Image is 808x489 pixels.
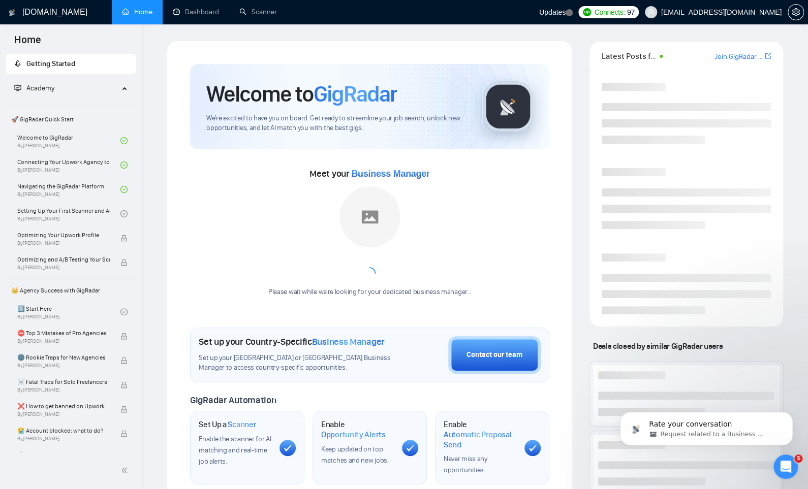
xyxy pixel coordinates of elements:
[448,336,541,374] button: Contact our team
[206,114,466,133] span: We're excited to have you on board. Get ready to streamline your job search, unlock new opportuni...
[321,430,386,440] span: Opportunity Alerts
[17,154,120,176] a: Connecting Your Upwork Agency to GigRadarBy[PERSON_NAME]
[583,8,591,16] img: upwork-logo.png
[351,169,429,179] span: Business Manager
[602,50,657,62] span: Latest Posts from the GigRadar Community
[121,465,131,475] span: double-left
[309,168,429,179] span: Meet your
[589,337,727,355] span: Deals closed by similar GigRadar users
[444,454,487,474] span: Never miss any opportunities.
[321,419,394,439] h1: Enable
[483,81,534,132] img: gigradar-logo.png
[314,80,397,108] span: GigRadar
[6,32,49,54] span: Home
[788,8,803,16] span: setting
[17,411,110,417] span: By [PERSON_NAME]
[17,301,120,323] a: 1️⃣ Start HereBy[PERSON_NAME]
[9,5,16,21] img: logo
[605,390,808,462] iframe: Intercom notifications message
[444,419,516,449] h1: Enable
[788,4,804,20] button: setting
[467,349,522,361] div: Contact our team
[17,363,110,369] span: By [PERSON_NAME]
[17,377,110,387] span: ☠️ Fatal Traps for Solo Freelancers
[7,109,135,129] span: 🚀 GigRadar Quick Start
[17,203,120,225] a: Setting Up Your First Scanner and Auto-BidderBy[PERSON_NAME]
[173,8,219,16] a: dashboardDashboard
[199,419,256,430] h1: Set Up a
[120,430,128,437] span: lock
[788,8,804,16] a: setting
[17,401,110,411] span: ❌ How to get banned on Upwork
[120,259,128,266] span: lock
[190,395,276,406] span: GigRadar Automation
[17,450,110,460] span: 🔓 Unblocked cases: review
[444,430,516,449] span: Automatic Proposal Send
[17,328,110,338] span: ⛔ Top 3 Mistakes of Pro Agencies
[120,137,128,144] span: check-circle
[14,84,21,91] span: fund-projection-screen
[17,254,110,265] span: Optimizing and A/B Testing Your Scanner for Better Results
[120,186,128,193] span: check-circle
[199,435,271,466] span: Enable the scanner for AI matching and real-time job alerts.
[262,287,477,297] div: Please wait while we're looking for your dedicated business manager...
[199,336,385,347] h1: Set up your Country-Specific
[206,80,397,108] h1: Welcome to
[321,445,389,465] span: Keep updated on top matches and new jobs.
[17,387,110,393] span: By [PERSON_NAME]
[239,8,277,16] a: searchScanner
[199,353,397,373] span: Set up your [GEOGRAPHIC_DATA] or [GEOGRAPHIC_DATA] Business Manager to access country-specific op...
[17,240,110,246] span: By [PERSON_NAME]
[228,419,256,430] span: Scanner
[363,267,376,279] span: loading
[17,352,110,363] span: 🌚 Rookie Traps for New Agencies
[765,52,771,60] span: export
[17,426,110,436] span: 😭 Account blocked: what to do?
[647,9,655,16] span: user
[120,210,128,217] span: check-circle
[120,406,128,413] span: lock
[6,54,136,74] li: Getting Started
[539,8,566,16] span: Updates
[627,7,635,18] span: 97
[122,8,152,16] a: homeHome
[120,161,128,169] span: check-circle
[17,129,120,152] a: Welcome to GigRadarBy[PERSON_NAME]
[120,308,128,315] span: check-circle
[14,60,21,67] span: rocket
[120,357,128,364] span: lock
[17,230,110,240] span: Optimizing Your Upwork Profile
[17,178,120,201] a: Navigating the GigRadar PlatformBy[PERSON_NAME]
[17,436,110,442] span: By [PERSON_NAME]
[312,336,385,347] span: Business Manager
[120,381,128,388] span: lock
[26,59,75,68] span: Getting Started
[120,333,128,340] span: lock
[594,7,625,18] span: Connects:
[773,454,798,479] iframe: Intercom live chat
[17,265,110,271] span: By [PERSON_NAME]
[765,51,771,61] a: export
[714,51,763,62] a: Join GigRadar Slack Community
[339,186,400,247] img: placeholder.png
[26,84,54,92] span: Academy
[14,84,54,92] span: Academy
[794,454,802,463] span: 5
[17,338,110,344] span: By [PERSON_NAME]
[7,280,135,301] span: 👑 Agency Success with GigRadar
[120,235,128,242] span: lock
